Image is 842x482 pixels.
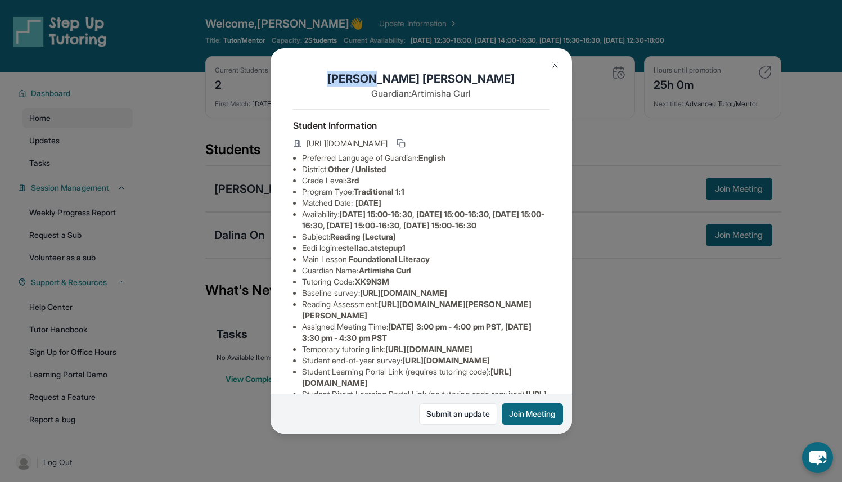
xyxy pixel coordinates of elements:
[307,138,388,149] span: [URL][DOMAIN_NAME]
[302,322,532,343] span: [DATE] 3:00 pm - 4:00 pm PST, [DATE] 3:30 pm - 4:30 pm PST
[349,254,429,264] span: Foundational Literacy
[354,187,404,196] span: Traditional 1:1
[302,209,550,231] li: Availability:
[330,232,396,241] span: Reading (Lectura)
[355,277,389,286] span: XK9N3M
[418,153,446,163] span: English
[302,276,550,287] li: Tutoring Code :
[293,119,550,132] h4: Student Information
[302,265,550,276] li: Guardian Name :
[302,389,550,411] li: Student Direct Learning Portal Link (no tutoring code required) :
[293,87,550,100] p: Guardian: Artimisha Curl
[346,175,359,185] span: 3rd
[551,61,560,70] img: Close Icon
[328,164,386,174] span: Other / Unlisted
[302,209,545,230] span: [DATE] 15:00-16:30, [DATE] 15:00-16:30, [DATE] 15:00-16:30, [DATE] 15:00-16:30, [DATE] 15:00-16:30
[302,242,550,254] li: Eedi login :
[302,366,550,389] li: Student Learning Portal Link (requires tutoring code) :
[302,299,532,320] span: [URL][DOMAIN_NAME][PERSON_NAME][PERSON_NAME]
[302,355,550,366] li: Student end-of-year survey :
[302,254,550,265] li: Main Lesson :
[302,321,550,344] li: Assigned Meeting Time :
[802,442,833,473] button: chat-button
[302,299,550,321] li: Reading Assessment :
[419,403,497,425] a: Submit an update
[302,287,550,299] li: Baseline survey :
[302,175,550,186] li: Grade Level:
[302,152,550,164] li: Preferred Language of Guardian:
[302,231,550,242] li: Subject :
[394,137,408,150] button: Copy link
[402,355,489,365] span: [URL][DOMAIN_NAME]
[302,197,550,209] li: Matched Date:
[302,344,550,355] li: Temporary tutoring link :
[302,186,550,197] li: Program Type:
[359,265,412,275] span: Artimisha Curl
[355,198,381,208] span: [DATE]
[293,71,550,87] h1: [PERSON_NAME] [PERSON_NAME]
[385,344,472,354] span: [URL][DOMAIN_NAME]
[360,288,447,298] span: [URL][DOMAIN_NAME]
[302,164,550,175] li: District:
[338,243,406,253] span: estellac.atstepup1
[502,403,563,425] button: Join Meeting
